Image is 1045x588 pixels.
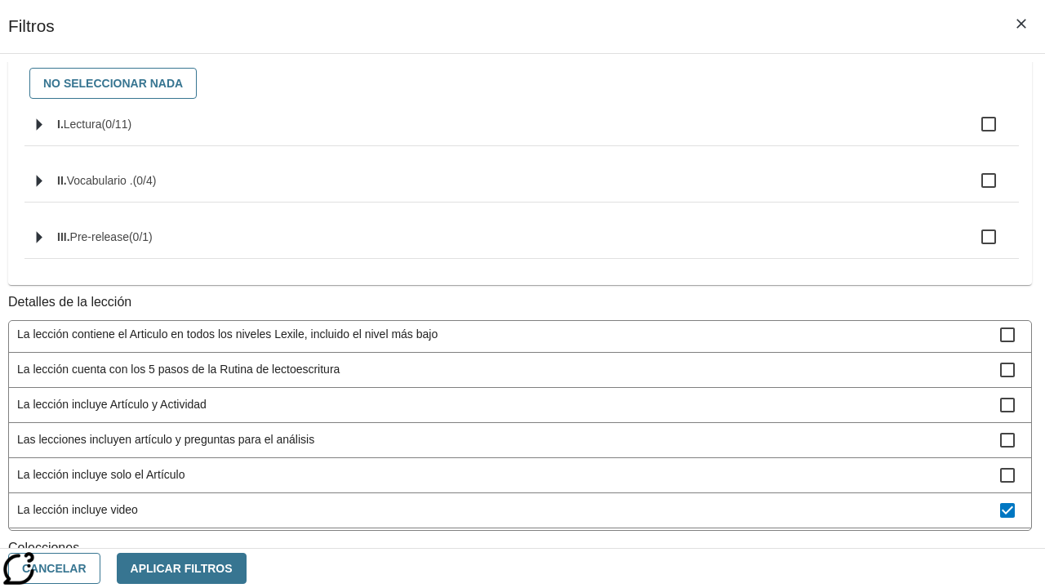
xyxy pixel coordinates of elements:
[8,539,1032,558] p: Colecciones
[17,501,1000,519] span: La lección incluye video
[17,431,1000,448] span: Las lecciones incluyen artículo y preguntas para el análisis
[9,493,1031,528] div: La lección incluye video
[129,230,153,243] span: 0 estándares seleccionados/1 estándares en grupo
[9,353,1031,388] div: La lección cuenta con los 5 pasos de la Rutina de lectoescritura
[64,118,102,131] span: Lectura
[9,423,1031,458] div: Las lecciones incluyen artículo y preguntas para el análisis
[9,318,1031,353] div: La lección contiene el Articulo en todos los niveles Lexile, incluido el nivel más bajo
[57,174,67,187] span: II.
[17,326,1000,343] span: La lección contiene el Articulo en todos los niveles Lexile, incluido el nivel más bajo
[9,458,1031,493] div: La lección incluye solo el Artículo
[9,528,1031,563] div: La lección cuenta con las versiones de Todo en espaňol y Apoyo en espaňol
[57,118,64,131] span: I.
[8,293,1032,312] p: Detalles de la lección
[17,396,1000,413] span: La lección incluye Artículo y Actividad
[67,174,133,187] span: Vocabulario .
[29,68,197,100] button: No seleccionar nada
[17,466,1000,483] span: La lección incluye solo el Artículo
[24,103,1019,272] ul: Seleccione habilidades
[8,16,55,53] h1: Filtros
[8,553,100,585] button: Cancelar
[8,320,1032,531] ul: Detalles de la lección
[9,388,1031,423] div: La lección incluye Artículo y Actividad
[101,118,131,131] span: 0 estándares seleccionados/11 estándares en grupo
[117,553,247,585] button: Aplicar Filtros
[57,230,70,243] span: III.
[21,64,1019,104] div: Seleccione habilidades
[1004,7,1038,41] button: Cerrar los filtros del Menú lateral
[133,174,157,187] span: 0 estándares seleccionados/4 estándares en grupo
[70,230,129,243] span: Pre-release
[17,361,1000,378] span: La lección cuenta con los 5 pasos de la Rutina de lectoescritura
